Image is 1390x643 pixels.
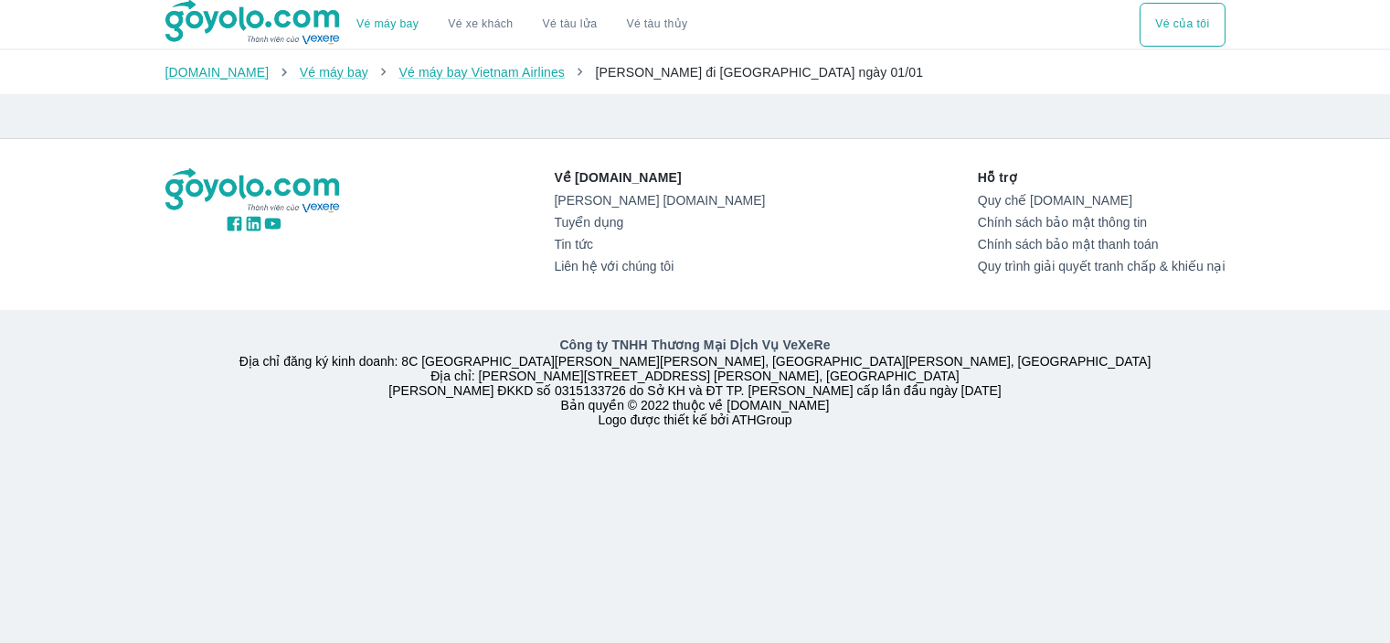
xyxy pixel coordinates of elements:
button: Vé tàu thủy [611,3,702,47]
a: Vé máy bay Vietnam Airlines [398,65,565,80]
a: Chính sách bảo mật thông tin [978,215,1226,230]
a: Vé máy bay [356,17,419,31]
p: Về [DOMAIN_NAME] [554,168,765,187]
a: [PERSON_NAME] [DOMAIN_NAME] [554,193,765,208]
a: Vé xe khách [448,17,513,31]
a: Chính sách bảo mật thanh toán [978,237,1226,252]
a: Tuyển dụng [554,215,765,230]
a: Quy chế [DOMAIN_NAME] [978,193,1226,208]
a: Vé máy bay [300,65,368,80]
p: Hỗ trợ [978,168,1226,187]
a: Quy trình giải quyết tranh chấp & khiếu nại [978,259,1226,273]
a: Tin tức [554,237,765,252]
img: logo [165,168,343,214]
div: Địa chỉ đăng ký kinh doanh: 8C [GEOGRAPHIC_DATA][PERSON_NAME][PERSON_NAME], [GEOGRAPHIC_DATA][PER... [154,336,1236,427]
button: Vé của tôi [1140,3,1225,47]
nav: breadcrumb [165,63,1226,81]
a: Liên hệ với chúng tôi [554,259,765,273]
span: [PERSON_NAME] đi [GEOGRAPHIC_DATA] ngày 01/01 [595,65,923,80]
div: choose transportation mode [1140,3,1225,47]
a: [DOMAIN_NAME] [165,65,270,80]
div: choose transportation mode [342,3,702,47]
p: Công ty TNHH Thương Mại Dịch Vụ VeXeRe [169,336,1222,354]
a: Vé tàu lửa [528,3,612,47]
